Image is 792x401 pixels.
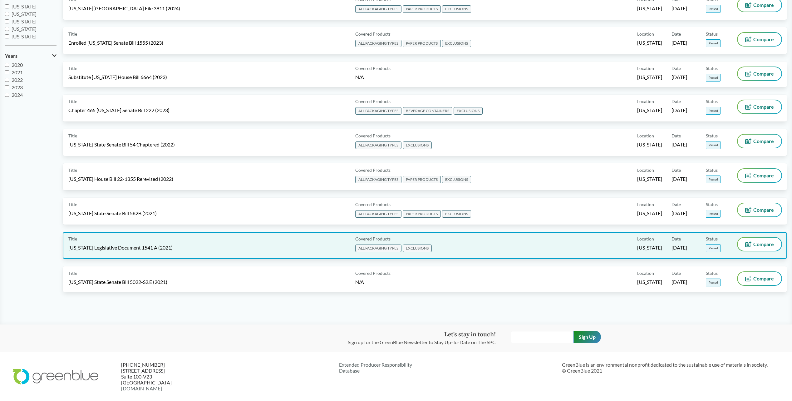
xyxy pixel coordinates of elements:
[68,5,180,12] span: [US_STATE][GEOGRAPHIC_DATA] File 3911 (2024)
[671,244,687,251] span: [DATE]
[637,141,662,148] span: [US_STATE]
[637,279,662,285] span: [US_STATE]
[706,141,721,149] span: Passed
[753,104,774,109] span: Compare
[442,5,471,13] span: EXCLUSIONS
[706,5,721,13] span: Passed
[355,235,391,242] span: Covered Products
[671,74,687,81] span: [DATE]
[671,107,687,114] span: [DATE]
[442,176,471,183] span: EXCLUSIONS
[5,78,9,82] input: 2022
[68,132,77,139] span: Title
[68,210,157,217] span: [US_STATE] State Senate Bill 582B (2021)
[355,5,401,13] span: ALL PACKAGING TYPES
[355,270,391,276] span: Covered Products
[671,141,687,148] span: [DATE]
[753,37,774,42] span: Compare
[12,26,37,32] span: [US_STATE]
[738,203,781,216] button: Compare
[355,107,401,115] span: ALL PACKAGING TYPES
[706,98,718,105] span: Status
[637,244,662,251] span: [US_STATE]
[753,276,774,281] span: Compare
[5,53,17,59] span: Years
[355,141,401,149] span: ALL PACKAGING TYPES
[5,27,9,31] input: [US_STATE]
[5,93,9,97] input: 2024
[68,244,173,251] span: [US_STATE] Legislative Document 1541 A (2021)
[738,100,781,113] button: Compare
[5,12,9,16] input: [US_STATE]
[403,210,441,218] span: PAPER PRODUCTS
[753,207,774,212] span: Compare
[706,235,718,242] span: Status
[12,77,23,83] span: 2022
[706,39,721,47] span: Passed
[355,132,391,139] span: Covered Products
[68,176,173,182] span: [US_STATE] House Bill 22-1355 Rerevised (2022)
[339,362,557,374] a: Extended Producer ResponsibilityDatabase
[68,270,77,276] span: Title
[68,279,167,285] span: [US_STATE] State Senate Bill 5022-S2.E (2021)
[355,167,391,173] span: Covered Products
[753,2,774,7] span: Compare
[753,139,774,144] span: Compare
[706,201,718,208] span: Status
[671,98,681,105] span: Date
[573,331,601,343] input: Sign Up
[637,270,654,276] span: Location
[706,107,721,115] span: Passed
[706,176,721,183] span: Passed
[5,63,9,67] input: 2020
[12,84,23,90] span: 2023
[121,362,197,392] p: [PHONE_NUMBER] [STREET_ADDRESS] Suite 100-V23 [GEOGRAPHIC_DATA]
[355,210,401,218] span: ALL PACKAGING TYPES
[671,210,687,217] span: [DATE]
[68,141,175,148] span: [US_STATE] State Senate Bill 54 Chaptered (2022)
[637,210,662,217] span: [US_STATE]
[5,51,57,61] button: Years
[637,176,662,182] span: [US_STATE]
[671,279,687,285] span: [DATE]
[706,132,718,139] span: Status
[706,31,718,37] span: Status
[637,132,654,139] span: Location
[706,65,718,72] span: Status
[738,67,781,80] button: Compare
[637,235,654,242] span: Location
[12,11,37,17] span: [US_STATE]
[403,245,432,252] span: EXCLUSIONS
[671,39,687,46] span: [DATE]
[706,270,718,276] span: Status
[355,176,401,183] span: ALL PACKAGING TYPES
[753,173,774,178] span: Compare
[355,74,364,80] span: N/A
[5,19,9,23] input: [US_STATE]
[403,141,432,149] span: EXCLUSIONS
[355,98,391,105] span: Covered Products
[637,167,654,173] span: Location
[637,201,654,208] span: Location
[12,69,23,75] span: 2021
[753,242,774,247] span: Compare
[637,39,662,46] span: [US_STATE]
[68,235,77,242] span: Title
[671,5,687,12] span: [DATE]
[403,107,452,115] span: BEVERAGE CONTAINERS
[671,31,681,37] span: Date
[355,65,391,72] span: Covered Products
[68,74,167,81] span: Substitute [US_STATE] House Bill 6664 (2023)
[753,71,774,76] span: Compare
[355,279,364,285] span: N/A
[68,167,77,173] span: Title
[671,65,681,72] span: Date
[68,39,163,46] span: Enrolled [US_STATE] Senate Bill 1555 (2023)
[637,107,662,114] span: [US_STATE]
[68,107,170,114] span: Chapter 465 [US_STATE] Senate Bill 222 (2023)
[562,362,780,374] p: GreenBlue is an environmental nonprofit dedicated to the sustainable use of materials in society....
[706,210,721,218] span: Passed
[355,31,391,37] span: Covered Products
[442,40,471,47] span: EXCLUSIONS
[68,65,77,72] span: Title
